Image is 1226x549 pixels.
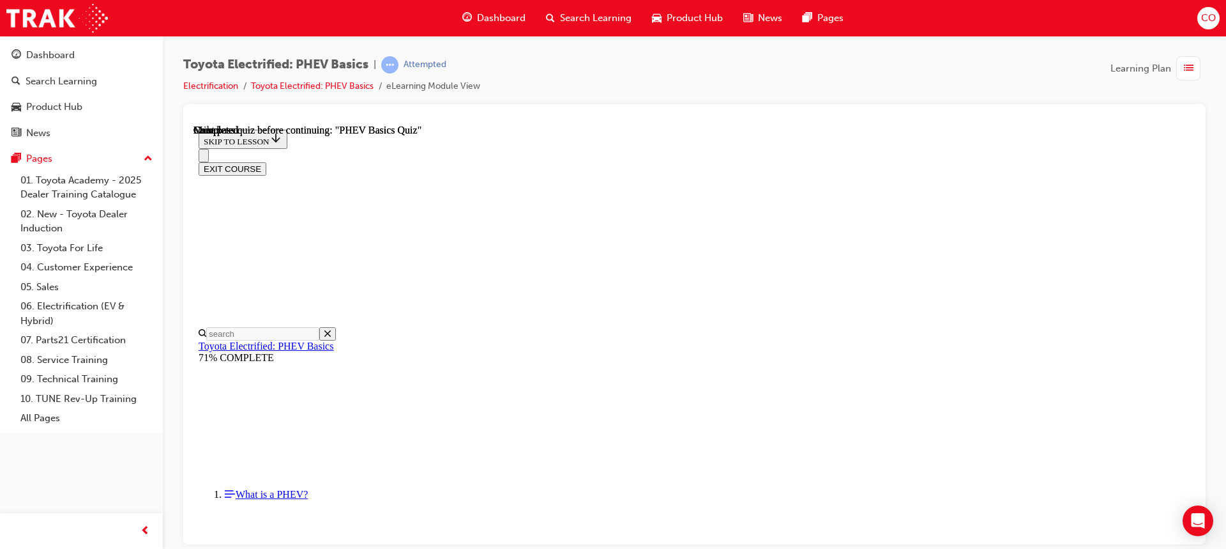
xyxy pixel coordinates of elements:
[546,10,555,26] span: search-icon
[15,369,158,389] a: 09. Technical Training
[1183,506,1213,536] div: Open Intercom Messenger
[1201,11,1216,26] span: CO
[251,81,374,91] a: Toyota Electrified: PHEV Basics
[743,10,753,26] span: news-icon
[11,128,21,139] span: news-icon
[6,4,108,33] img: Trak
[667,11,723,26] span: Product Hub
[1110,56,1206,81] button: Learning Plan
[5,43,158,67] a: Dashboard
[5,121,158,145] a: News
[26,74,97,89] div: Search Learning
[5,147,158,171] button: Pages
[477,11,526,26] span: Dashboard
[183,58,368,72] span: Toyota Electrified: PHEV Basics
[374,58,376,72] span: |
[15,297,158,330] a: 06. Electrification (EV & Hybrid)
[26,151,52,166] div: Pages
[15,277,158,297] a: 05. Sales
[758,11,782,26] span: News
[26,126,50,141] div: News
[15,350,158,370] a: 08. Service Training
[126,203,142,216] button: Close search menu
[560,11,632,26] span: Search Learning
[404,59,446,71] div: Attempted
[1110,61,1171,76] span: Learning Plan
[15,408,158,428] a: All Pages
[26,48,75,63] div: Dashboard
[15,330,158,350] a: 07. Parts21 Certification
[10,12,89,22] span: SKIP TO LESSON
[5,5,94,24] button: SKIP TO LESSON
[381,56,398,73] span: learningRecordVerb_ATTEMPT-icon
[144,151,153,167] span: up-icon
[1184,61,1193,77] span: list-icon
[15,258,158,277] a: 04. Customer Experience
[733,5,792,31] a: news-iconNews
[652,10,662,26] span: car-icon
[386,79,480,94] li: eLearning Module View
[5,95,158,119] a: Product Hub
[5,41,158,147] button: DashboardSearch LearningProduct HubNews
[1197,7,1220,29] button: CO
[140,523,150,539] span: prev-icon
[452,5,536,31] a: guage-iconDashboard
[11,76,20,88] span: search-icon
[11,153,21,165] span: pages-icon
[462,10,472,26] span: guage-icon
[15,389,158,409] a: 10. TUNE Rev-Up Training
[5,24,15,38] button: Close navigation menu
[11,50,21,61] span: guage-icon
[11,102,21,113] span: car-icon
[26,100,82,114] div: Product Hub
[792,5,854,31] a: pages-iconPages
[5,70,158,93] a: Search Learning
[536,5,642,31] a: search-iconSearch Learning
[5,38,73,51] button: EXIT COURSE
[803,10,812,26] span: pages-icon
[5,228,997,239] div: 71% COMPLETE
[642,5,733,31] a: car-iconProduct Hub
[183,81,238,91] a: Electrification
[15,205,158,238] a: 02. New - Toyota Dealer Induction
[15,171,158,205] a: 01. Toyota Academy - 2025 Dealer Training Catalogue
[5,216,140,227] a: Toyota Electrified: PHEV Basics
[817,11,844,26] span: Pages
[15,238,158,258] a: 03. Toyota For Life
[13,203,126,216] input: Search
